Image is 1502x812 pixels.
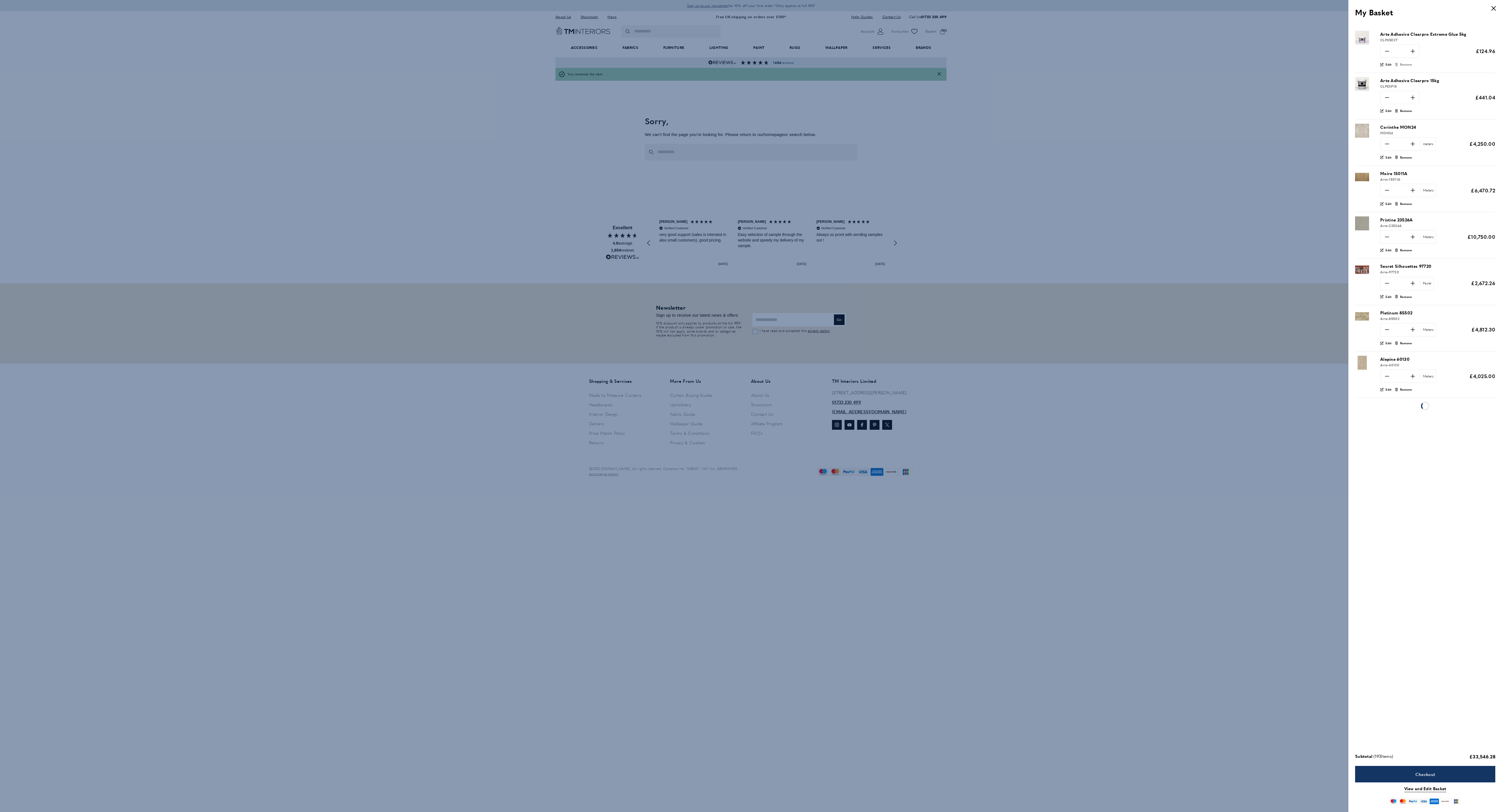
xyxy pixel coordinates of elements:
[1380,130,1393,135] span: MON24
[1380,294,1392,299] a: Edit product "Secret Silhouettes 97720"
[1380,248,1392,253] a: Edit product "Pristine 23526A"
[1380,77,1439,84] span: Arte Adhesive Clearpro 15kg
[1423,374,1434,379] span: Meters
[1380,62,1392,67] a: Edit product "Arte Adhesive Clearpro Extreme Glue 5kg"
[1386,62,1391,67] span: Edit
[1423,142,1434,146] span: meters
[1380,356,1410,362] span: Alepine 60130
[1380,269,1399,274] span: Arte-97720
[1355,7,1495,18] h3: My Basket
[1451,798,1461,804] img: jcb
[1380,263,1431,269] span: Secret Silhouettes 97720
[1380,124,1416,130] span: Corinthe MON24
[1380,309,1412,316] span: Platinum 85502
[1389,798,1398,804] img: maestro
[1423,327,1434,332] span: Meters
[1380,341,1392,346] a: Edit product "Platinum 85502"
[1374,753,1393,760] span: ( Items)
[1419,798,1428,804] img: visa
[1400,294,1412,299] span: Remove
[1471,326,1495,333] span: £4,812.30
[1395,387,1412,392] button: Remove product "Alepine 60130" from cart
[1380,316,1400,321] span: Arte-85502
[1400,108,1412,113] span: Remove
[1386,108,1391,113] span: Edit
[1380,223,1402,228] span: Arte-23526A
[1469,140,1495,147] span: £4,250.00
[1423,281,1432,286] span: Panel
[1395,294,1412,299] button: Remove product "Secret Silhouettes 97720" from cart
[1471,280,1495,286] span: £2,672.26
[1423,188,1434,193] span: Meters
[1355,31,1376,46] a: Product "Arte Adhesive Clearpro Extreme Glue 5kg"
[1404,785,1446,792] a: View and Edit Basket
[1400,387,1412,392] span: Remove
[1355,77,1376,93] a: Product "Arte Adhesive Clearpro 15kg"
[1395,341,1412,346] button: Remove product "Platinum 85502" from cart
[1355,216,1376,232] a: Product "Pristine 23526A"
[1386,155,1391,160] span: Edit
[1386,294,1391,299] span: Edit
[1386,248,1391,253] span: Edit
[1380,37,1398,42] span: CLP05EXT
[1355,309,1376,325] a: Product "Platinum 85502"
[1380,84,1397,89] span: CLPEXP15
[1395,155,1412,160] button: Remove product "Corinthe MON24" from cart
[1355,263,1376,278] a: Product "Secret Silhouettes 97720"
[1355,124,1376,139] a: Product "Corinthe MON24"
[1400,201,1412,206] span: Remove
[1469,753,1495,760] span: £33,546.28
[1380,155,1392,160] a: Edit product "Corinthe MON24"
[1395,201,1412,206] button: Remove product "Moire 15011A" from cart
[1395,248,1412,253] button: Remove product "Pristine 23526A" from cart
[1399,798,1407,804] img: mastercard
[1469,372,1495,379] span: £4,025.00
[1429,798,1439,804] img: american-express
[1380,362,1399,367] span: Arte-60130
[1476,47,1495,54] span: £124.96
[1423,235,1434,239] span: Meters
[1355,766,1495,782] a: Checkout
[1467,233,1495,240] span: £10,750.00
[1380,216,1413,223] span: Pristine 23526A
[1386,387,1391,392] span: Edit
[1355,356,1376,371] a: Product "Alepine 60130"
[1440,798,1450,804] img: discover
[1380,31,1467,37] span: Arte Adhesive Clearpro Extreme Glue 5kg
[1400,62,1412,67] span: Remove
[1380,177,1400,182] span: Arte-15011A
[1380,108,1392,113] a: Edit product "Arte Adhesive Clearpro 15kg"
[1400,248,1412,253] span: Remove
[1355,753,1372,760] span: Subtotal
[1400,341,1412,346] span: Remove
[1400,155,1412,160] span: Remove
[1355,170,1376,186] a: Product "Moire 15011A"
[1386,341,1391,346] span: Edit
[1395,62,1412,67] button: Remove product "Arte Adhesive Clearpro Extreme Glue 5kg" from cart
[1488,3,1499,14] button: Close panel
[1380,201,1392,206] a: Edit product "Moire 15011A"
[1395,108,1412,113] button: Remove product "Arte Adhesive Clearpro 15kg" from cart
[1380,387,1392,392] a: Edit product "Alepine 60130"
[1386,201,1391,206] span: Edit
[1471,187,1495,194] span: £6,470.72
[1408,798,1418,804] img: paypal
[1380,170,1408,177] span: Moire 15011A
[1475,94,1495,101] span: £441.04
[1375,753,1381,759] span: 193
